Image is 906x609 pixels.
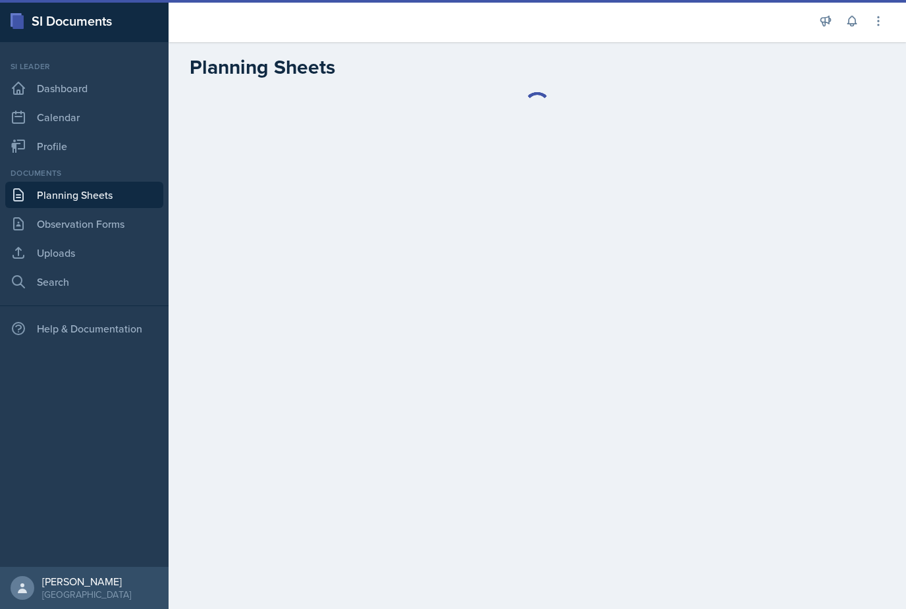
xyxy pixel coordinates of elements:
[5,240,163,266] a: Uploads
[5,269,163,295] a: Search
[5,61,163,72] div: Si leader
[5,75,163,101] a: Dashboard
[5,104,163,130] a: Calendar
[190,55,335,79] h2: Planning Sheets
[5,182,163,208] a: Planning Sheets
[5,133,163,159] a: Profile
[42,588,131,601] div: [GEOGRAPHIC_DATA]
[5,315,163,342] div: Help & Documentation
[42,575,131,588] div: [PERSON_NAME]
[5,211,163,237] a: Observation Forms
[5,167,163,179] div: Documents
